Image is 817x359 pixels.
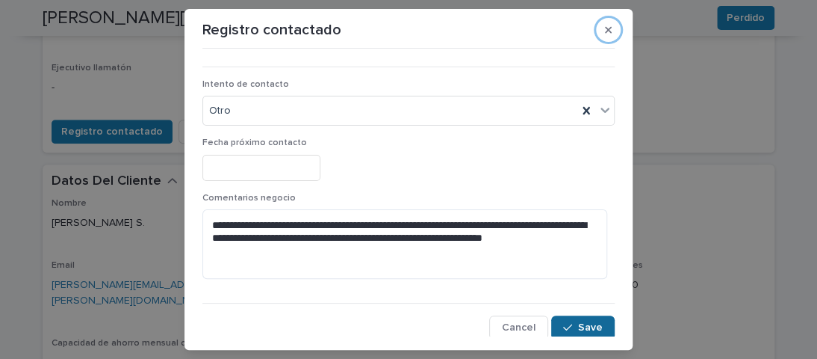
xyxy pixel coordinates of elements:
p: Registro contactado [202,21,341,39]
span: Save [578,322,603,333]
span: Comentarios negocio [202,194,296,203]
button: Save [551,316,615,340]
span: Cancel [502,322,535,333]
span: Fecha próximo contacto [202,138,307,147]
span: Otro [209,103,231,119]
button: Cancel [489,316,548,340]
span: Intento de contacto [202,80,289,89]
